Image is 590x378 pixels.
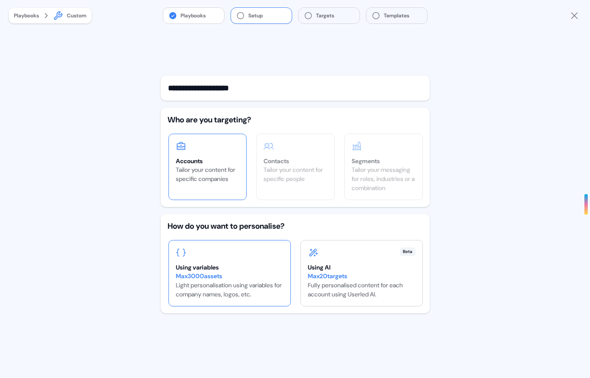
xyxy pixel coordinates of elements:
div: Tailor your content for specific companies [176,165,240,184]
div: Tailor your messaging for roles, industries or a combination [352,165,415,193]
div: Fully personalised content for each account using Userled AI. [308,272,415,299]
button: Targets [299,8,359,23]
div: Who are you targeting? [168,115,423,125]
div: Beta [400,247,415,256]
div: Segments [352,157,415,165]
div: Max 3000 assets [176,272,283,281]
button: Close [569,10,580,21]
div: Accounts [176,157,240,165]
div: Using AI [308,263,415,272]
button: Playbooks [163,8,224,23]
div: Using variables [176,263,283,272]
div: How do you want to personalise? [168,221,423,231]
div: Custom [67,11,86,20]
div: Tailor your content for specific people [264,165,327,184]
div: Max 20 targets [308,272,415,281]
button: Templates [366,8,427,23]
button: Setup [231,8,292,23]
div: Light personalisation using variables for company names, logos, etc. [176,272,283,299]
div: Contacts [264,157,327,165]
button: Playbooks [14,11,39,20]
